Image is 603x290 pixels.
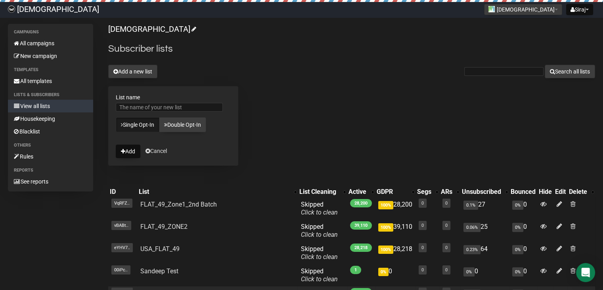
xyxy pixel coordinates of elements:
[553,186,567,197] th: Edit: No sort applied, sorting is disabled
[417,188,431,196] div: Segs
[511,188,536,196] div: Bounced
[111,265,130,275] span: 00iPc..
[439,186,460,197] th: ARs: No sort applied, activate to apply an ascending sort
[140,267,178,275] a: Sandeep Test
[576,263,595,282] div: Open Intercom Messenger
[111,243,133,252] span: eYHV7..
[463,245,480,254] span: 0.23%
[375,220,415,242] td: 39,110
[108,24,195,34] a: [DEMOGRAPHIC_DATA]
[378,246,393,254] span: 100%
[375,197,415,220] td: 28,200
[350,266,361,274] span: 1
[509,264,537,286] td: 0
[145,148,167,154] a: Cancel
[8,75,93,87] a: All templates
[445,223,448,228] a: 0
[512,267,523,276] span: 0%
[8,65,93,75] li: Templates
[460,197,509,220] td: 27
[8,27,93,37] li: Campaigns
[301,231,338,238] a: Click to clean
[8,141,93,150] li: Others
[445,201,448,206] a: 0
[8,150,93,163] a: Rules
[301,223,338,238] span: Skipped
[566,4,593,15] button: Siraj
[375,264,415,286] td: 0
[378,223,393,232] span: 100%
[421,201,424,206] a: 0
[441,188,452,196] div: ARs
[140,245,180,253] a: USA_FLAT_49
[110,188,136,196] div: ID
[445,245,448,250] a: 0
[415,186,439,197] th: Segs: No sort applied, activate to apply an ascending sort
[301,201,338,216] span: Skipped
[108,42,595,56] h2: Subscriber lists
[463,201,478,210] span: 0.1%
[116,117,159,132] a: Single Opt-In
[298,186,347,197] th: List Cleaning: No sort applied, activate to apply an ascending sort
[350,199,372,207] span: 28,200
[350,244,372,252] span: 28,218
[509,220,537,242] td: 0
[539,188,552,196] div: Hide
[8,50,93,62] a: New campaign
[348,188,367,196] div: Active
[301,267,338,283] span: Skipped
[377,188,408,196] div: GDPR
[159,117,206,132] a: Double Opt-In
[537,186,553,197] th: Hide: No sort applied, sorting is disabled
[301,275,338,283] a: Click to clean
[421,245,424,250] a: 0
[460,264,509,286] td: 0
[512,201,523,210] span: 0%
[378,268,389,276] span: 0%
[301,253,338,261] a: Click to clean
[299,188,339,196] div: List Cleaning
[567,186,595,197] th: Delete: No sort applied, activate to apply an ascending sort
[111,221,131,230] span: vBABt..
[555,188,566,196] div: Edit
[8,166,93,175] li: Reports
[108,65,157,78] button: Add a new list
[301,209,338,216] a: Click to clean
[460,220,509,242] td: 25
[139,188,290,196] div: List
[116,145,140,158] button: Add
[421,223,424,228] a: 0
[8,125,93,138] a: Blacklist
[378,201,393,209] span: 100%
[460,242,509,264] td: 64
[140,201,217,208] a: FLAT_49_Zone1_2nd Batch
[545,65,595,78] button: Search all lists
[460,186,509,197] th: Unsubscribed: No sort applied, activate to apply an ascending sort
[509,242,537,264] td: 0
[8,90,93,100] li: Lists & subscribers
[569,188,587,196] div: Delete
[137,186,298,197] th: List: No sort applied, activate to apply an ascending sort
[375,186,415,197] th: GDPR: No sort applied, activate to apply an ascending sort
[301,245,338,261] span: Skipped
[484,4,562,15] button: [DEMOGRAPHIC_DATA]
[463,267,475,276] span: 0%
[421,267,424,273] a: 0
[8,112,93,125] a: Housekeeping
[116,103,223,112] input: The name of your new list
[375,242,415,264] td: 28,218
[488,6,495,12] img: 1.jpg
[108,186,137,197] th: ID: No sort applied, sorting is disabled
[509,186,537,197] th: Bounced: No sort applied, sorting is disabled
[140,223,188,230] a: FLAT_49_ZONE2
[509,197,537,220] td: 0
[445,267,448,273] a: 0
[463,223,480,232] span: 0.06%
[512,223,523,232] span: 0%
[8,100,93,112] a: View all lists
[512,245,523,254] span: 0%
[8,6,15,13] img: 61ace9317f7fa0068652623cbdd82cc4
[111,199,132,208] span: VqRFZ..
[116,94,231,101] label: List name
[347,186,375,197] th: Active: No sort applied, activate to apply an ascending sort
